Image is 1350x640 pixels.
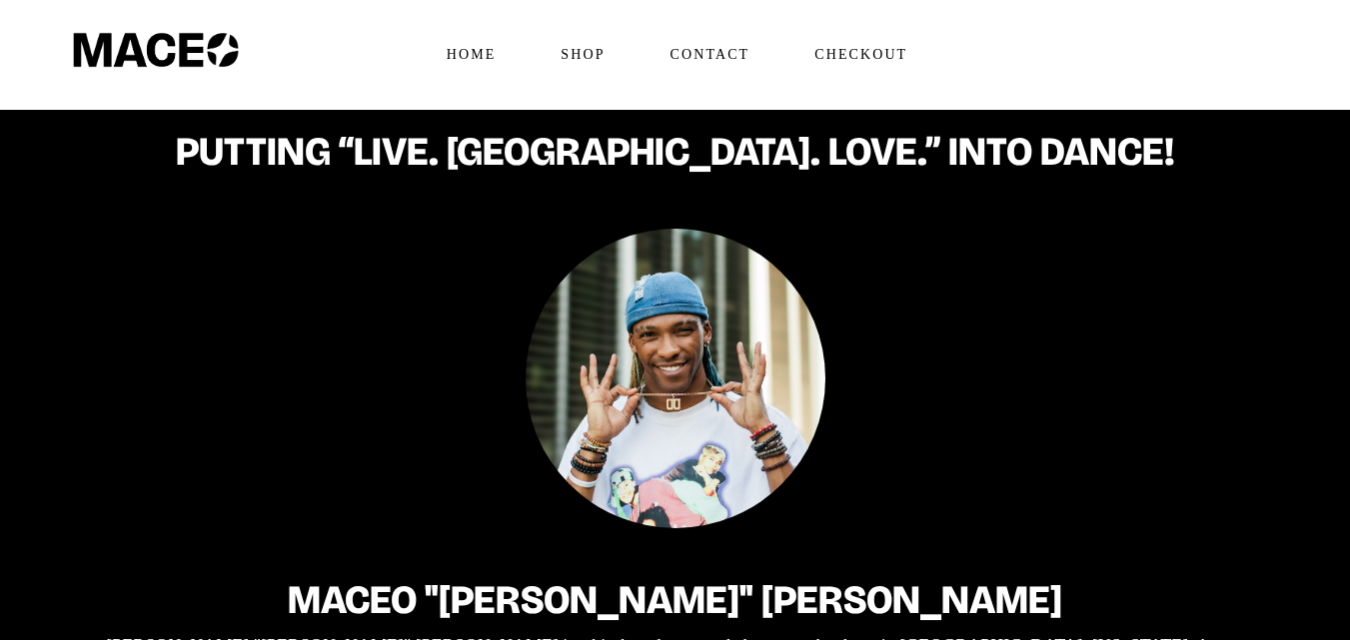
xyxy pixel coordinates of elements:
span: Home [438,39,505,71]
img: Maceo Harrison [526,229,825,528]
h2: Maceo "[PERSON_NAME]" [PERSON_NAME] [101,578,1250,622]
span: Checkout [805,39,915,71]
span: Shop [552,39,613,71]
span: Contact [662,39,758,71]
